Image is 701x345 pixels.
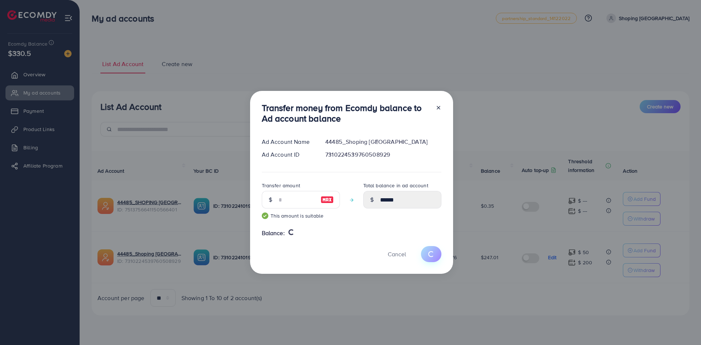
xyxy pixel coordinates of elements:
button: Cancel [379,246,415,262]
img: guide [262,212,268,219]
div: 7310224539760508929 [319,150,447,159]
img: image [321,195,334,204]
span: Cancel [388,250,406,258]
span: Balance: [262,229,285,237]
iframe: Chat [670,312,696,340]
h3: Transfer money from Ecomdy balance to Ad account balance [262,103,430,124]
div: Ad Account ID [256,150,320,159]
label: Transfer amount [262,182,300,189]
div: 44485_Shoping [GEOGRAPHIC_DATA] [319,138,447,146]
small: This amount is suitable [262,212,340,219]
div: Ad Account Name [256,138,320,146]
label: Total balance in ad account [363,182,428,189]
